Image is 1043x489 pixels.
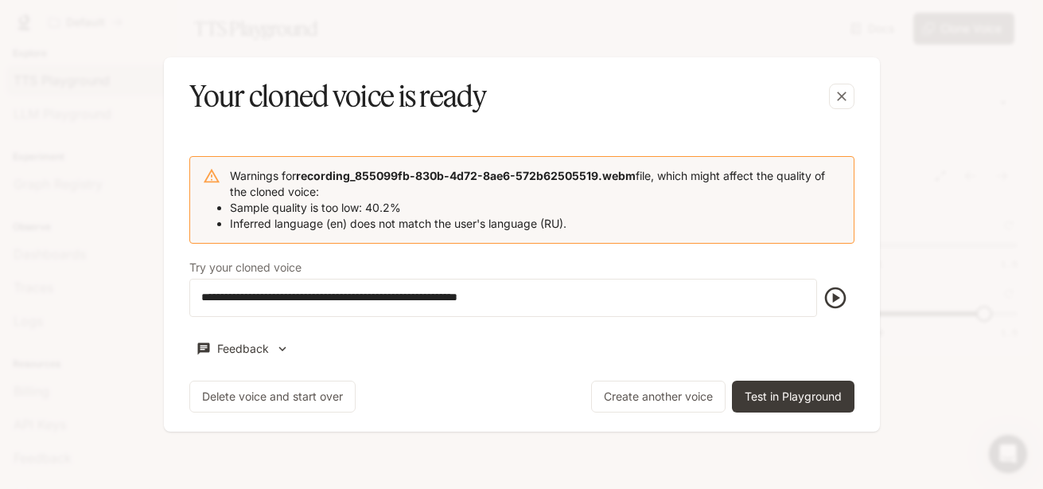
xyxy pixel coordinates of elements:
button: Delete voice and start over [189,381,356,413]
li: Sample quality is too low: 40.2% [230,200,841,216]
li: Inferred language (en) does not match the user's language (RU). [230,216,841,232]
button: Test in Playground [732,381,854,413]
b: recording_855099fb-830b-4d72-8ae6-572b62505519.webm [296,169,636,182]
div: Warnings for file, which might affect the quality of the cloned voice: [230,162,841,238]
h5: Your cloned voice is ready [189,76,486,116]
p: Try your cloned voice [189,262,302,273]
button: Feedback [189,336,298,362]
button: Create another voice [591,381,726,413]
